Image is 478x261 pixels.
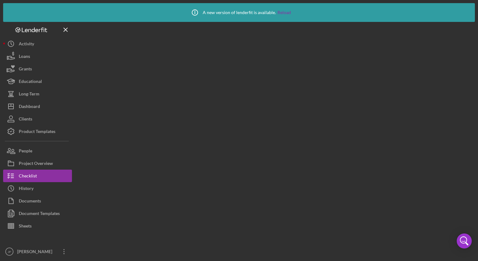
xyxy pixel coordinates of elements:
[19,157,53,171] div: Project Overview
[3,245,72,258] button: JP[PERSON_NAME]
[19,75,42,89] div: Educational
[277,10,291,15] a: Reload
[3,125,72,138] button: Product Templates
[3,100,72,113] button: Dashboard
[3,145,72,157] button: People
[3,75,72,88] button: Educational
[3,195,72,207] button: Documents
[19,170,37,184] div: Checklist
[19,220,32,234] div: Sheets
[3,220,72,232] button: Sheets
[19,50,30,64] div: Loans
[19,182,33,196] div: History
[3,113,72,125] button: Clients
[19,63,32,77] div: Grants
[19,145,32,159] div: People
[8,250,11,253] text: JP
[3,182,72,195] button: History
[3,207,72,220] button: Document Templates
[19,125,55,139] div: Product Templates
[3,38,72,50] button: Activity
[19,88,39,102] div: Long-Term
[19,100,40,114] div: Dashboard
[187,5,291,20] div: A new version of lenderfit is available.
[457,233,472,248] div: Open Intercom Messenger
[16,245,56,259] div: [PERSON_NAME]
[19,195,41,209] div: Documents
[3,88,72,100] button: Long-Term
[3,50,72,63] button: Loans
[3,157,72,170] button: Project Overview
[3,63,72,75] button: Grants
[19,38,34,52] div: Activity
[19,207,60,221] div: Document Templates
[19,113,32,127] div: Clients
[3,170,72,182] button: Checklist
